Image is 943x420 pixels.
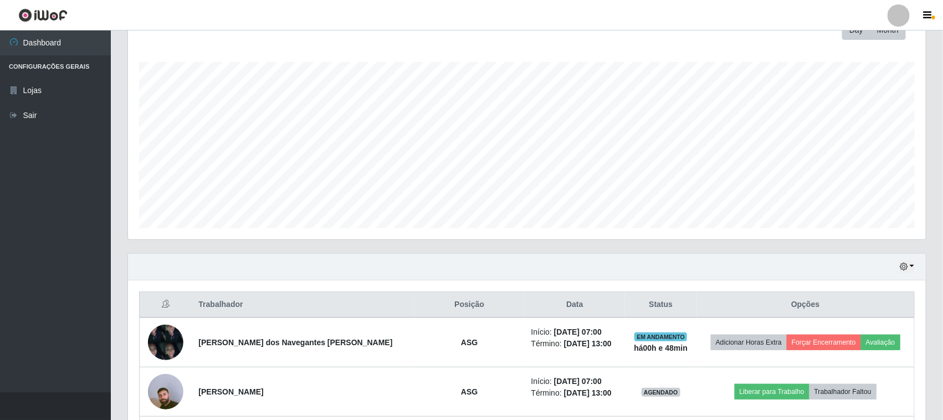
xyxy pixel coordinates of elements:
button: Trabalhador Faltou [809,384,877,399]
strong: [PERSON_NAME] [198,387,263,396]
li: Início: [531,376,619,387]
th: Opções [696,292,914,318]
time: [DATE] 13:00 [564,388,612,397]
strong: [PERSON_NAME] dos Navegantes [PERSON_NAME] [198,338,392,347]
strong: ASG [461,338,478,347]
img: CoreUI Logo [18,8,68,22]
time: [DATE] 07:00 [554,327,602,336]
span: EM ANDAMENTO [634,332,687,341]
li: Término: [531,338,619,350]
time: [DATE] 13:00 [564,339,612,348]
th: Posição [414,292,525,318]
th: Status [625,292,696,318]
time: [DATE] 07:00 [554,377,602,386]
li: Término: [531,387,619,399]
button: Adicionar Horas Extra [711,335,787,350]
th: Trabalhador [192,292,414,318]
img: 1754847204273.jpeg [148,319,183,366]
span: AGENDADO [642,388,680,397]
th: Data [525,292,626,318]
li: Início: [531,326,619,338]
button: Liberar para Trabalho [735,384,809,399]
strong: há 00 h e 48 min [634,344,688,352]
strong: ASG [461,387,478,396]
button: Forçar Encerramento [787,335,861,350]
button: Avaliação [861,335,900,350]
